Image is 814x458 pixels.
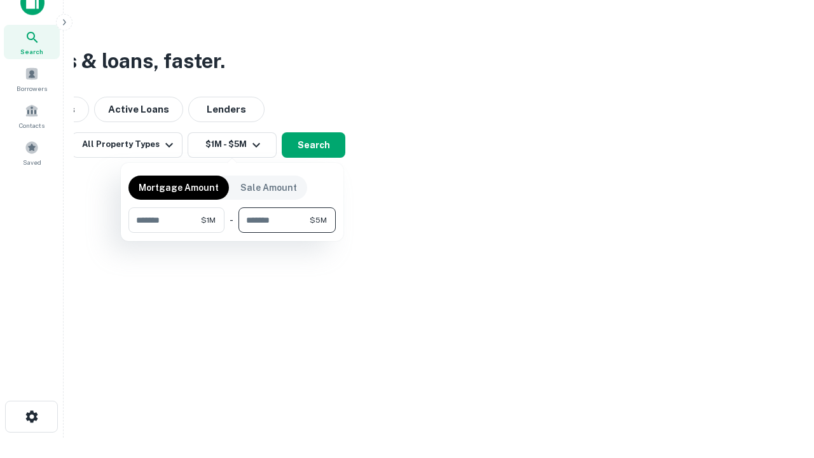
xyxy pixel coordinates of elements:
[750,316,814,377] iframe: Chat Widget
[201,214,216,226] span: $1M
[240,181,297,195] p: Sale Amount
[139,181,219,195] p: Mortgage Amount
[230,207,233,233] div: -
[310,214,327,226] span: $5M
